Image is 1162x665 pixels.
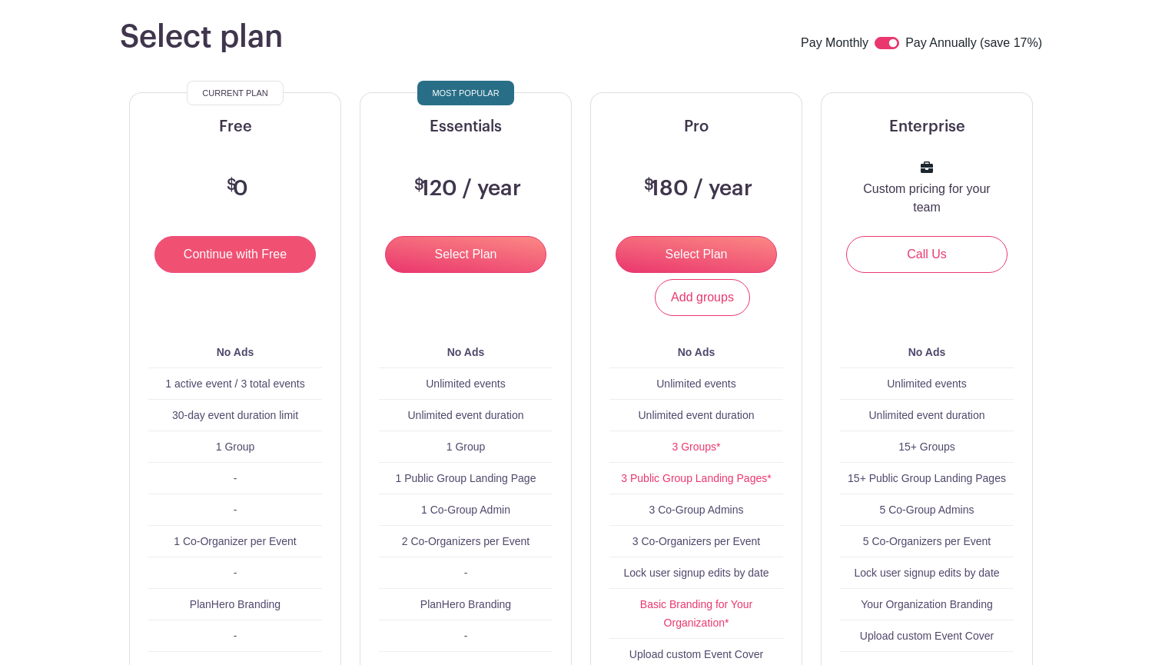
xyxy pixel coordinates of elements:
a: Call Us [846,236,1008,273]
h5: Essentials [379,118,553,136]
span: Upload custom Event Cover [629,648,763,660]
h5: Free [148,118,322,136]
span: Current Plan [202,84,267,102]
span: 30-day event duration limit [172,409,298,421]
h3: 120 / year [410,176,521,202]
span: 1 Group [447,441,486,453]
span: 2 Co-Organizers per Event [402,535,530,547]
span: Your Organization Branding [861,598,993,610]
b: No Ads [908,346,945,358]
span: - [234,567,237,579]
span: Unlimited event duration [869,409,985,421]
span: Unlimited event duration [408,409,524,421]
span: Lock user signup edits by date [623,567,769,579]
span: $ [644,178,654,193]
label: Pay Monthly [801,34,868,54]
input: Select Plan [616,236,777,273]
span: 5 Co-Group Admins [880,504,974,516]
span: Unlimited event duration [639,409,755,421]
span: 15+ Groups [898,441,955,453]
a: 3 Groups* [672,441,720,453]
span: 5 Co-Organizers per Event [863,535,991,547]
span: 1 Public Group Landing Page [396,472,536,484]
span: - [234,472,237,484]
h3: 180 / year [640,176,752,202]
p: Custom pricing for your team [858,180,995,217]
span: - [464,567,468,579]
h3: 0 [223,176,248,202]
span: Unlimited events [656,377,736,390]
h5: Enterprise [840,118,1014,136]
span: - [234,504,237,516]
h5: Pro [609,118,783,136]
input: Select Plan [385,236,546,273]
a: Add groups [655,279,750,316]
span: 15+ Public Group Landing Pages [848,472,1006,484]
span: Lock user signup edits by date [854,567,999,579]
span: 3 Co-Organizers per Event [632,535,761,547]
span: 1 Co-Group Admin [421,504,510,516]
span: - [464,630,468,642]
a: 3 Public Group Landing Pages* [621,472,771,484]
label: Pay Annually (save 17%) [905,34,1042,54]
b: No Ads [678,346,715,358]
h1: Select plan [120,18,283,55]
span: Most Popular [432,84,499,102]
input: Continue with Free [154,236,316,273]
b: No Ads [217,346,254,358]
span: 1 active event / 3 total events [165,377,304,390]
b: No Ads [447,346,484,358]
span: Upload custom Event Cover [860,630,994,642]
span: - [234,630,237,642]
a: Basic Branding for Your Organization* [640,598,752,629]
span: Unlimited events [426,377,506,390]
span: 3 Co-Group Admins [649,504,744,516]
span: 1 Co-Organizer per Event [174,535,297,547]
span: PlanHero Branding [190,598,281,610]
span: $ [414,178,424,193]
span: 1 Group [216,441,255,453]
span: PlanHero Branding [420,598,511,610]
span: $ [227,178,237,193]
span: Unlimited events [887,377,967,390]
